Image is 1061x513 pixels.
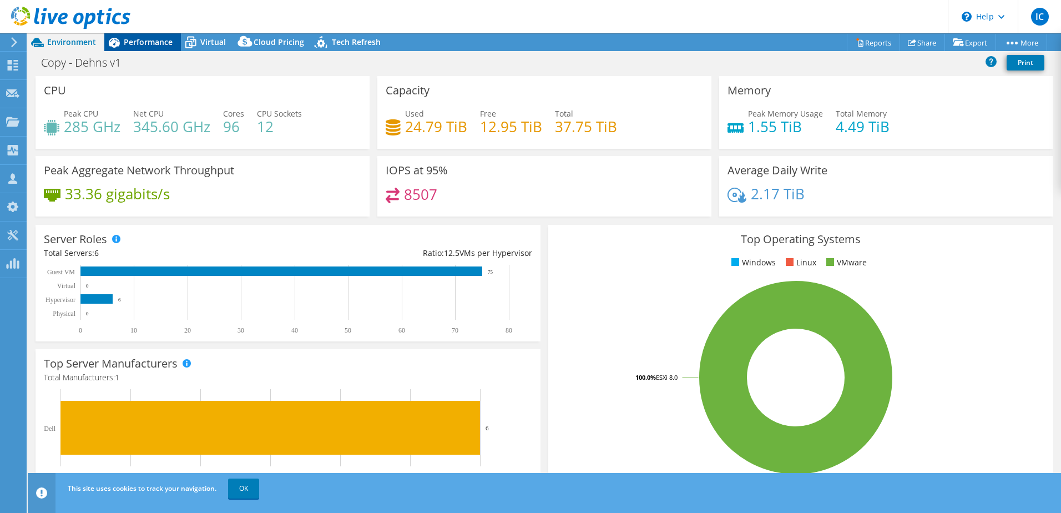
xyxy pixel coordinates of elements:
h3: Peak Aggregate Network Throughput [44,164,234,177]
span: Cores [223,108,244,119]
h3: Server Roles [44,233,107,245]
text: Guest VM [47,268,75,276]
span: 6 [94,248,99,258]
a: OK [228,479,259,499]
a: Export [944,34,996,51]
h4: 2.17 TiB [751,188,805,200]
text: 40 [291,326,298,334]
span: Free [480,108,496,119]
h4: 4.49 TiB [836,120,890,133]
text: 75 [488,269,493,275]
span: 1 [115,372,119,383]
text: 60 [398,326,405,334]
span: Peak CPU [64,108,98,119]
h4: 24.79 TiB [405,120,467,133]
span: Total Memory [836,108,887,119]
h1: Copy - Dehns v1 [36,57,138,69]
text: 6 [118,297,121,303]
li: Linux [783,256,816,269]
h4: 12 [257,120,302,133]
text: Hypervisor [46,296,75,304]
text: 6 [486,425,489,431]
span: CPU Sockets [257,108,302,119]
span: IC [1031,8,1049,26]
text: 20 [184,326,191,334]
span: This site uses cookies to track your navigation. [68,484,216,493]
text: Dell [44,425,55,432]
h4: 345.60 GHz [133,120,210,133]
text: 0 [86,283,89,289]
text: 50 [345,326,351,334]
text: 0 [86,311,89,316]
h4: 12.95 TiB [480,120,542,133]
div: Ratio: VMs per Hypervisor [288,247,532,259]
span: Cloud Pricing [254,37,304,47]
h4: Total Manufacturers: [44,371,532,384]
span: Virtual [200,37,226,47]
a: Print [1007,55,1044,71]
span: Tech Refresh [332,37,381,47]
text: 30 [238,326,244,334]
text: 70 [452,326,458,334]
h3: Average Daily Write [727,164,827,177]
tspan: 100.0% [635,373,656,381]
tspan: ESXi 8.0 [656,373,678,381]
h4: 37.75 TiB [555,120,617,133]
h3: Top Operating Systems [557,233,1045,245]
span: Performance [124,37,173,47]
li: Windows [729,256,776,269]
span: Total [555,108,573,119]
span: Net CPU [133,108,164,119]
h3: Memory [727,84,771,97]
span: Used [405,108,424,119]
div: Total Servers: [44,247,288,259]
span: Environment [47,37,96,47]
li: VMware [823,256,867,269]
h3: CPU [44,84,66,97]
text: 10 [130,326,137,334]
svg: \n [962,12,972,22]
span: Peak Memory Usage [748,108,823,119]
h3: IOPS at 95% [386,164,448,177]
h4: 1.55 TiB [748,120,823,133]
a: Share [900,34,945,51]
text: Physical [53,310,75,318]
h4: 8507 [404,188,437,200]
text: 0 [79,326,82,334]
h3: Capacity [386,84,430,97]
text: 80 [506,326,512,334]
span: 12.5 [444,248,459,258]
h4: 285 GHz [64,120,120,133]
h4: 33.36 gigabits/s [65,188,170,200]
h4: 96 [223,120,244,133]
a: More [996,34,1047,51]
a: Reports [847,34,900,51]
text: Virtual [57,282,76,290]
h3: Top Server Manufacturers [44,358,178,370]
